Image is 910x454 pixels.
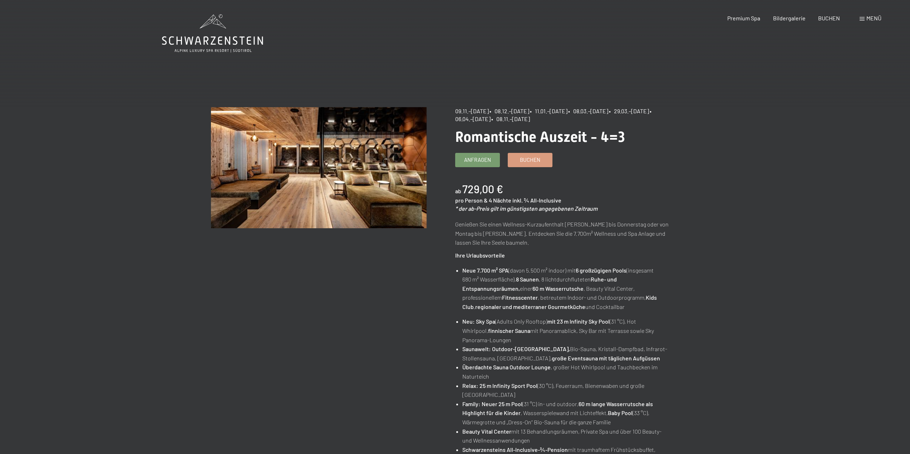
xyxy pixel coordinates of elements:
em: * der ab-Preis gilt im günstigsten angegebenen Zeitraum [455,205,597,212]
li: , großer Hot Whirlpool und Tauchbecken im Naturteich [462,363,670,381]
span: • 08.12.–[DATE] [490,108,529,114]
strong: Schwarzensteins All-Inclusive-¾-Pension [462,446,568,453]
strong: Überdachte Sauna Outdoor Lounge [462,364,551,370]
span: 4 Nächte [489,197,511,204]
li: Bio-Sauna, Kristall-Dampfbad, Infrarot-Stollensauna, [GEOGRAPHIC_DATA], [462,344,670,363]
strong: Saunawelt: Outdoor-[GEOGRAPHIC_DATA], [462,345,570,352]
strong: Ihre Urlaubsvorteile [455,252,505,259]
strong: Beauty Vital Center [462,428,511,435]
strong: Neu: Sky Spa [462,318,495,325]
strong: Ruhe- und Entspannungsräumen, [462,276,617,292]
li: (Adults Only Rooftop) (31 °C), Hot Whirlpool, mit Panoramablick, Sky Bar mit Terrasse sowie Sky P... [462,317,670,344]
strong: 6 großzügigen Pools [576,267,626,274]
span: • 08.11.–[DATE] [491,115,530,122]
strong: Fitnesscenter [502,294,538,301]
span: • 29.03.–[DATE] [609,108,649,114]
span: Anfragen [464,156,491,164]
b: 729,00 € [462,183,503,195]
span: Buchen [520,156,540,164]
strong: mit 23 m Infinity Sky Pool [547,318,610,325]
span: ab [455,188,461,194]
li: (31 °C) in- und outdoor, , Wasserspielewand mit Lichteffekt, (33 °C), Wärmegrotte und „Dress-On“ ... [462,399,670,427]
span: Romantische Auszeit - 4=3 [455,129,625,145]
strong: Family: Neuer 25 m Pool [462,400,522,407]
span: • 08.03.–[DATE] [568,108,608,114]
span: Menü [866,15,881,21]
strong: Kids Club [462,294,657,310]
strong: Baby Pool [608,409,633,416]
a: Bildergalerie [773,15,806,21]
li: (davon 5.500 m² indoor) mit (insgesamt 680 m² Wasserfläche), , 8 lichtdurchfluteten einer , Beaut... [462,266,670,311]
span: pro Person & [455,197,488,204]
strong: regionaler und mediterraner Gourmetküche [475,303,585,310]
strong: Neue 7.700 m² SPA [462,267,508,274]
span: inkl. ¾ All-Inclusive [512,197,561,204]
span: 09.11.–[DATE] [455,108,489,114]
strong: Relax: 25 m Infinity Sport Pool [462,382,537,389]
li: (30 °C), Feuerraum, Bienenwaben und große [GEOGRAPHIC_DATA] [462,381,670,399]
li: mit 13 Behandlungsräumen, Private Spa und über 100 Beauty- und Wellnessanwendungen [462,427,670,445]
strong: große Eventsauna mit täglichen Aufgüssen [552,355,660,361]
strong: finnischer Sauna [488,327,530,334]
p: Genießen Sie einen Wellness-Kurzaufenthalt [PERSON_NAME] bis Donnerstag oder von Montag bis [PERS... [455,220,671,247]
strong: 60 m Wasserrutsche [532,285,584,292]
img: Romantische Auszeit - 4=3 [211,107,427,228]
span: • 11.01.–[DATE] [530,108,567,114]
a: Anfragen [456,153,500,167]
strong: 8 Saunen [516,276,539,283]
a: Premium Spa [727,15,760,21]
a: Buchen [508,153,552,167]
a: BUCHEN [818,15,840,21]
